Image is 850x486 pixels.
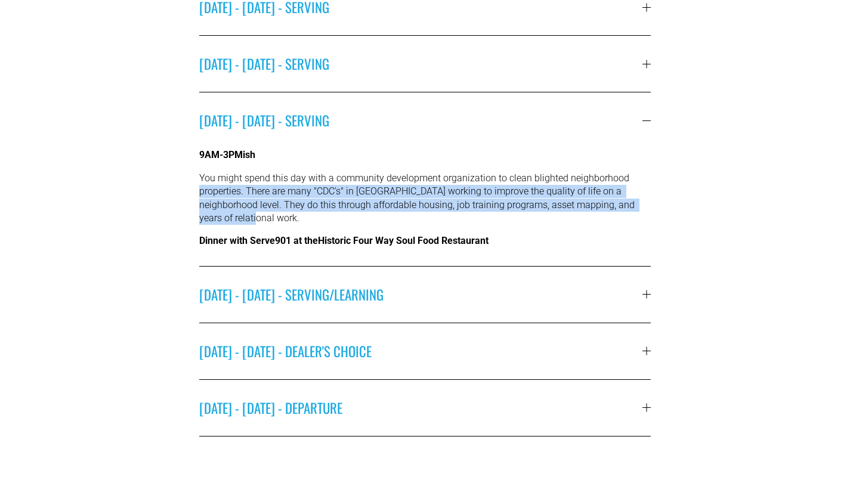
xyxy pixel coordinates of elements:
span: [DATE] - [DATE] - DEPARTURE [199,398,642,418]
button: [DATE] - [DATE] - SERVING [199,92,650,148]
div: [DATE] - [DATE] - SERVING [199,148,650,265]
p: You might spend this day with a community development organization to clean blighted neighborhood... [199,172,650,225]
button: [DATE] - [DATE] - SERVING/LEARNING [199,267,650,323]
strong: Dinner with Serve901 at the [199,235,318,246]
strong: 9AM-3PMish [199,149,255,160]
a: Historic Four Way Soul Food Restaurant [318,235,489,246]
span: [DATE] - [DATE] - SERVING [199,54,642,74]
button: [DATE] - [DATE] - DEALER'S CHOICE [199,323,650,379]
button: [DATE] - [DATE] - SERVING [199,36,650,92]
span: [DATE] - [DATE] - SERVING/LEARNING [199,284,642,305]
button: [DATE] - [DATE] - DEPARTURE [199,380,650,436]
span: [DATE] - [DATE] - DEALER'S CHOICE [199,341,642,361]
span: [DATE] - [DATE] - SERVING [199,110,642,131]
